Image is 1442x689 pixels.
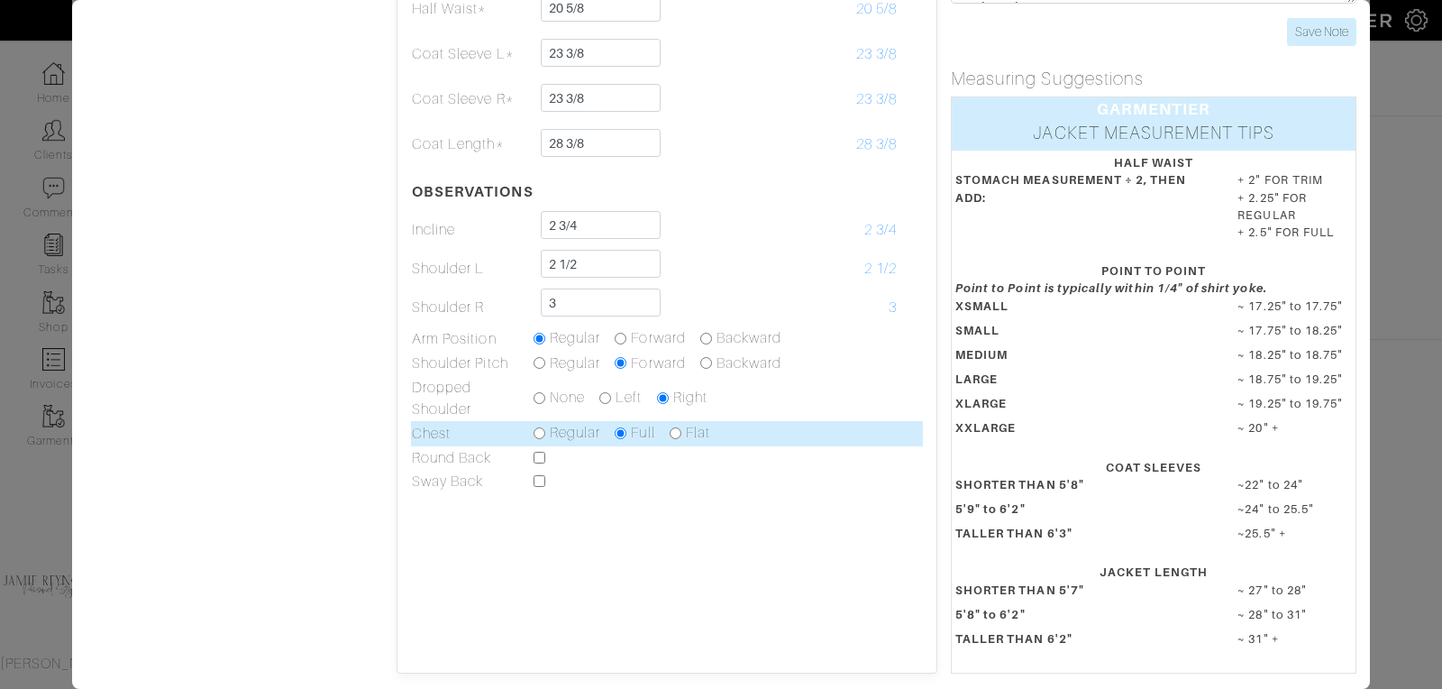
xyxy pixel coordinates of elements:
td: Shoulder R [411,288,533,326]
div: POINT TO POINT [955,262,1352,280]
div: COAT SLEEVES [955,459,1352,476]
em: Point to Point is typically within 1/4" of shirt yoke. [955,281,1267,295]
label: Regular [550,422,600,444]
label: Backward [716,353,781,374]
label: Right [673,387,707,409]
span: 23 3/8 [856,46,897,62]
dt: STOMACH MEASUREMENT ÷ 2, THEN ADD: [942,171,1224,248]
dt: MEDIUM [942,346,1224,371]
dt: LARGE [942,371,1224,395]
div: GARMENTIER [952,97,1355,121]
label: Flat [686,422,710,444]
dd: ~ 17.75" to 18.25" [1224,322,1365,339]
span: 2 1/2 [864,261,897,277]
dt: TALLER THAN 6'2" [942,630,1224,655]
td: Arm Position [411,326,533,352]
dd: + 2" FOR TRIM + 2.25" FOR REGULAR + 2.5" FOR FULL [1224,171,1365,241]
label: Regular [550,353,600,374]
label: Forward [631,353,685,374]
td: Chest [411,421,533,446]
input: Save Note [1287,18,1356,46]
td: Coat Length* [411,122,533,167]
td: Coat Sleeve L* [411,32,533,77]
th: OBSERVATIONS [411,167,533,210]
span: 23 3/8 [856,91,897,107]
span: 20 5/8 [856,1,897,17]
td: Round Back [411,446,533,470]
label: Left [616,387,642,409]
label: Forward [631,327,685,349]
label: None [550,387,585,409]
dt: 5'9" to 6'2" [942,501,1224,525]
div: JACKET MEASUREMENT TIPS [952,121,1355,151]
dd: ~24" to 25.5" [1224,501,1365,518]
label: Full [631,422,654,444]
dd: ~ 19.25" to 19.75" [1224,395,1365,412]
td: Sway Back [411,470,533,493]
dt: SHORTER THAN 5'8" [942,476,1224,501]
dt: XSMALL [942,298,1224,322]
dd: ~ 18.75" to 19.25" [1224,371,1365,388]
dt: XLARGE [942,395,1224,419]
dd: ~ 17.25" to 17.75" [1224,298,1365,315]
label: Regular [550,327,600,349]
dd: ~22" to 24" [1224,476,1365,493]
dd: ~ 18.25" to 18.75" [1224,346,1365,363]
span: 2 3/4 [864,222,897,238]
td: Incline [411,210,533,249]
div: HALF WAIST [955,154,1352,171]
td: Shoulder L [411,249,533,288]
dd: ~ 27" to 28" [1224,582,1365,599]
span: 3 [889,299,897,316]
dd: ~25.5" + [1224,525,1365,542]
td: Dropped Shoulder [411,376,533,421]
dd: ~ 31" + [1224,630,1365,648]
dt: XXLARGE [942,419,1224,444]
label: Backward [716,327,781,349]
div: JACKET LENGTH [955,564,1352,581]
dd: ~ 28" to 31" [1224,606,1365,623]
dt: SMALL [942,322,1224,346]
dt: TALLER THAN 6'3" [942,525,1224,549]
td: Coat Sleeve R* [411,77,533,122]
dt: 5'8" to 6'2" [942,606,1224,630]
dd: ~ 20" + [1224,419,1365,436]
td: Shoulder Pitch [411,352,533,377]
h5: Measuring Suggestions [951,68,1356,89]
span: 28 3/8 [856,136,897,152]
dt: SHORTER THAN 5'7" [942,582,1224,606]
